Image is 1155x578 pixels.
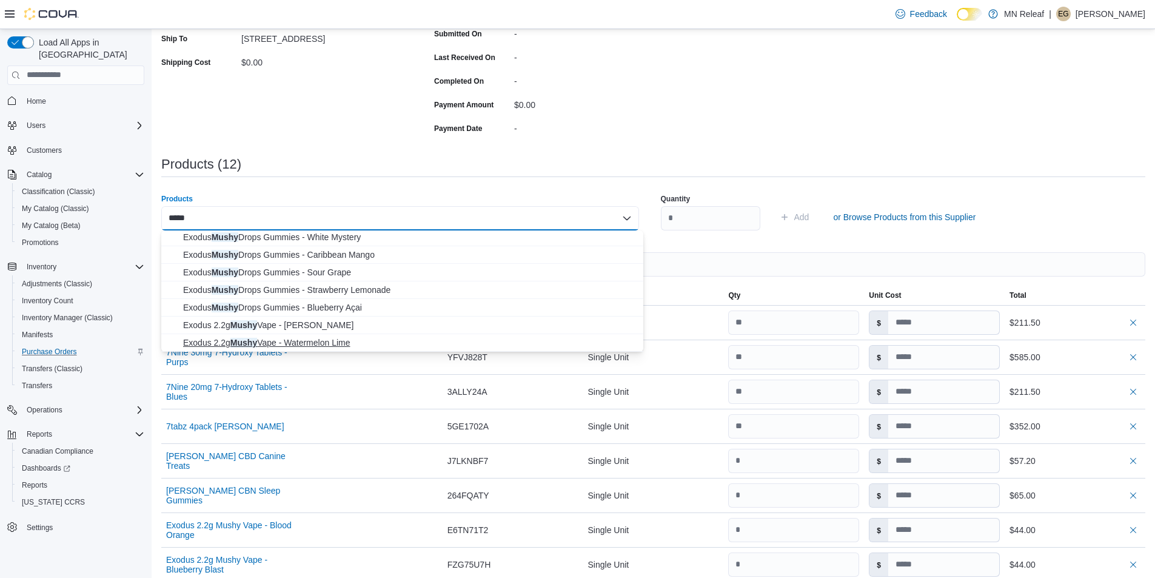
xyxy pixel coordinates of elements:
div: Single Unit [583,518,724,542]
button: Inventory [22,260,61,274]
button: Unit Cost [864,286,1005,305]
div: Single Unit [583,345,724,369]
label: Shipping Cost [161,58,210,67]
span: Dashboards [17,461,144,476]
div: - [514,48,677,62]
div: $0.00 [514,95,677,110]
span: Purchase Orders [17,344,144,359]
a: Home [22,94,51,109]
button: Reports [2,426,149,443]
span: 3ALLY24A [447,385,487,399]
div: $585.00 [1009,350,1140,365]
span: Canadian Compliance [22,446,93,456]
span: Transfers [17,378,144,393]
span: Customers [27,146,62,155]
button: Users [2,117,149,134]
button: Exodus 2.2g Mushy Vape - Tangie Banana [161,317,643,334]
label: $ [869,553,888,576]
span: Adjustments (Classic) [17,277,144,291]
span: Catalog [27,170,52,180]
button: Operations [2,402,149,418]
button: Operations [22,403,67,417]
a: Purchase Orders [17,344,82,359]
a: Promotions [17,235,64,250]
div: $44.00 [1009,557,1140,572]
button: Users [22,118,50,133]
div: - [514,119,677,133]
button: Inventory Count [12,292,149,309]
span: Reports [22,427,144,442]
div: $0.00 [241,53,404,67]
a: Inventory Count [17,294,78,308]
label: Last Received On [434,53,495,62]
div: Choose from the following options [161,176,643,352]
div: $211.50 [1009,385,1140,399]
button: Exodus 2.2g Mushy Vape - Blood Orange [166,520,297,540]
span: Manifests [17,328,144,342]
button: Exodus Mushy Drops Gummies - Caribbean Mango [161,246,643,264]
a: Adjustments (Classic) [17,277,97,291]
div: Single Unit [583,380,724,404]
p: [PERSON_NAME] [1076,7,1145,21]
button: Transfers (Classic) [12,360,149,377]
span: Promotions [17,235,144,250]
div: Einar Gudjonsson [1056,7,1071,21]
label: $ [869,311,888,334]
span: Adjustments (Classic) [22,279,92,289]
span: Transfers [22,381,52,391]
button: Exodus Mushy Drops Gummies - Strawberry Lemonade [161,281,643,299]
span: Purchase Orders [22,347,77,357]
button: or Browse Products from this Supplier [828,205,980,229]
span: Home [22,93,144,109]
button: My Catalog (Classic) [12,200,149,217]
button: My Catalog (Beta) [12,217,149,234]
span: Inventory [27,262,56,272]
label: Products [161,194,193,204]
a: Canadian Compliance [17,444,98,459]
button: Classification (Classic) [12,183,149,200]
a: Transfers [17,378,57,393]
button: Home [2,92,149,110]
span: Qty [728,291,740,300]
label: $ [869,380,888,403]
span: Dashboards [22,463,70,473]
span: Home [27,96,46,106]
a: Inventory Manager (Classic) [17,311,118,325]
p: | [1049,7,1051,21]
div: Single Unit [583,414,724,439]
button: Promotions [12,234,149,251]
a: Reports [17,478,52,492]
button: 7tabz 4pack [PERSON_NAME] [166,422,284,431]
span: Settings [22,519,144,534]
span: Washington CCRS [17,495,144,509]
label: $ [869,484,888,507]
div: $44.00 [1009,523,1140,537]
button: Reports [12,477,149,494]
span: Inventory Manager (Classic) [22,313,113,323]
span: or Browse Products from this Supplier [833,211,976,223]
span: Classification (Classic) [17,184,144,199]
span: EG [1058,7,1068,21]
span: Add [794,211,809,223]
div: Single Unit [583,311,724,335]
span: Manifests [22,330,53,340]
a: Classification (Classic) [17,184,100,199]
a: Dashboards [12,460,149,477]
input: Dark Mode [957,8,982,21]
div: Single Unit [583,483,724,508]
span: Reports [27,429,52,439]
button: Exodus Mushy Drops Gummies - White Mystery [161,229,643,246]
a: My Catalog (Classic) [17,201,94,216]
button: Customers [2,141,149,159]
label: $ [869,449,888,472]
button: [PERSON_NAME] CBN Sleep Gummies [166,486,297,505]
div: Single Unit [583,449,724,473]
button: Purchase Orders [12,343,149,360]
button: Settings [2,518,149,536]
label: $ [869,415,888,438]
button: Exodus Mushy Drops Gummies - Sour Grape [161,264,643,281]
span: Reports [17,478,144,492]
button: Catalog [22,167,56,182]
span: Catalog [22,167,144,182]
